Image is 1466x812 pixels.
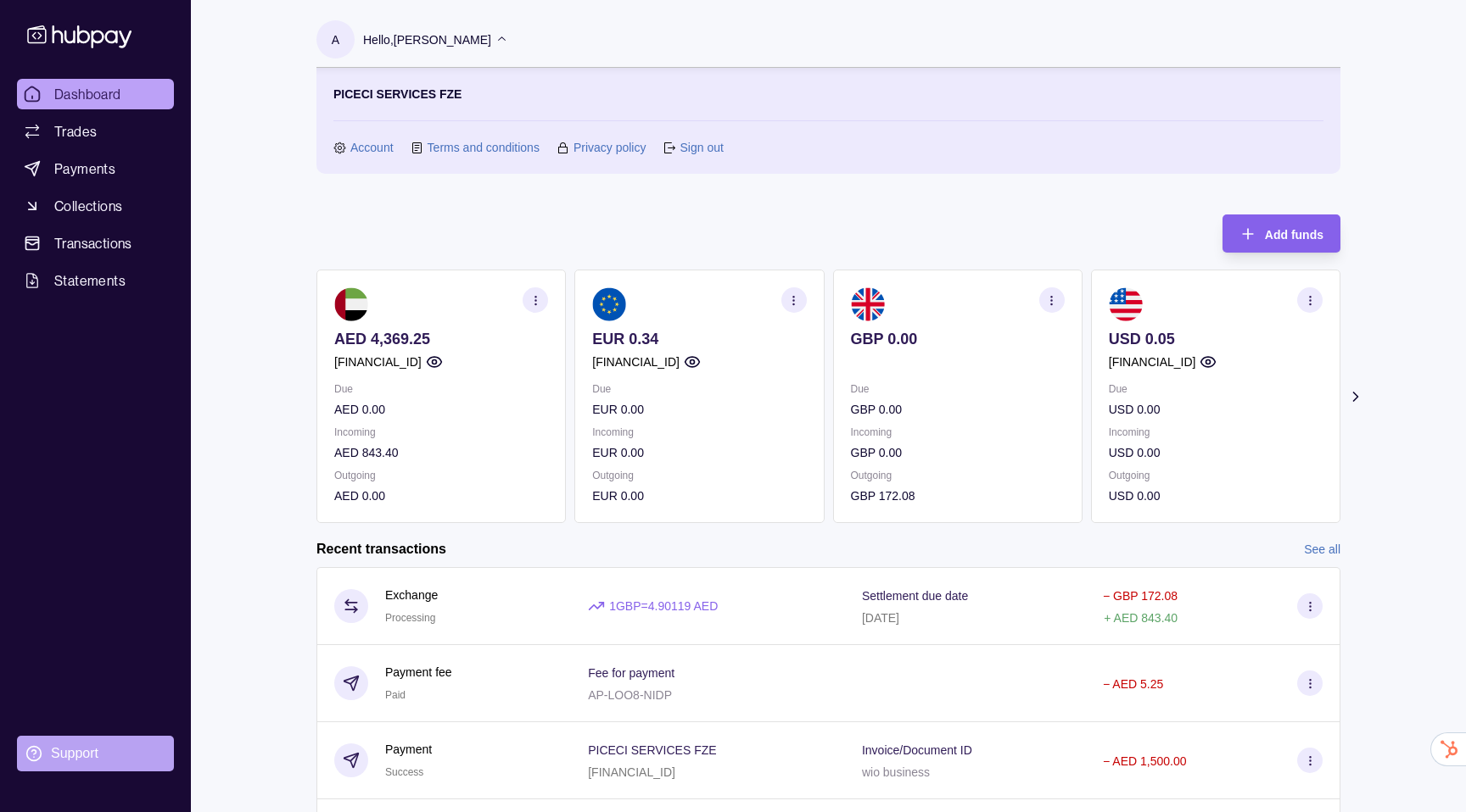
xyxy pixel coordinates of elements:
a: Sign out [680,138,723,157]
p: AED 843.40 [334,443,548,462]
a: Collections [17,191,174,221]
p: − AED 1,500.00 [1103,754,1186,768]
p: [DATE] [862,611,899,625]
p: EUR 0.00 [592,400,806,419]
p: GBP 0.00 [851,400,1065,419]
p: AED 0.00 [334,400,548,419]
p: Outgoing [1109,466,1323,485]
p: Fee for payment [588,666,674,680]
img: us [1109,287,1143,321]
p: Outgoing [592,466,806,485]
p: Outgoing [851,466,1065,485]
a: Payments [17,153,174,184]
span: Success [385,766,423,778]
p: A [332,31,339,49]
p: Payment fee [385,663,452,681]
p: [FINANCIAL_ID] [592,353,680,371]
p: Incoming [1109,423,1323,442]
p: [FINANCIAL_ID] [1109,353,1196,371]
span: Trades [54,121,97,142]
p: Incoming [851,423,1065,442]
p: [FINANCIAL_ID] [588,765,675,779]
p: GBP 0.00 [851,330,1065,348]
a: Privacy policy [574,138,646,157]
p: PICECI SERVICES FZE [333,85,462,103]
span: Payments [54,159,115,179]
p: Due [851,380,1065,398]
p: Settlement due date [862,589,968,603]
p: 1 GBP = 4.90119 AED [609,597,718,615]
p: wio business [862,765,930,779]
p: Due [1109,380,1323,398]
span: Collections [54,196,122,216]
p: EUR 0.00 [592,487,806,505]
span: Transactions [54,233,132,253]
img: eu [592,287,626,321]
p: Hello, [PERSON_NAME] [363,31,491,49]
span: Dashboard [54,84,121,104]
p: Invoice/Document ID [862,743,972,757]
p: GBP 0.00 [851,443,1065,462]
span: Paid [385,689,406,701]
p: USD 0.00 [1109,487,1323,505]
img: ae [334,287,368,321]
img: gb [851,287,885,321]
p: PICECI SERVICES FZE [588,743,716,757]
span: Statements [54,270,126,291]
a: Account [350,138,394,157]
span: Processing [385,612,435,624]
p: USD 0.00 [1109,443,1323,462]
div: Support [51,744,98,763]
a: Statements [17,265,174,296]
p: AED 4,369.25 [334,330,548,348]
span: Add funds [1265,228,1323,242]
p: Due [334,380,548,398]
p: Outgoing [334,466,548,485]
p: EUR 0.34 [592,330,806,348]
p: AP-LOO8-NIDP [588,688,672,702]
a: Trades [17,116,174,147]
h2: Recent transactions [316,540,446,559]
p: Payment [385,740,432,759]
p: Incoming [334,423,548,442]
p: − GBP 172.08 [1103,589,1178,603]
p: AED 0.00 [334,487,548,505]
a: Support [17,736,174,771]
a: Dashboard [17,79,174,109]
a: See all [1304,540,1340,559]
p: EUR 0.00 [592,443,806,462]
p: USD 0.05 [1109,330,1323,348]
p: Exchange [385,586,438,604]
p: USD 0.00 [1109,400,1323,419]
a: Terms and conditions [428,138,540,157]
p: Incoming [592,423,806,442]
p: Due [592,380,806,398]
p: + AED 843.40 [1104,611,1178,625]
button: Add funds [1223,214,1340,253]
p: − AED 5.25 [1103,677,1163,691]
p: GBP 172.08 [851,487,1065,505]
a: Transactions [17,228,174,259]
p: [FINANCIAL_ID] [334,353,422,371]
